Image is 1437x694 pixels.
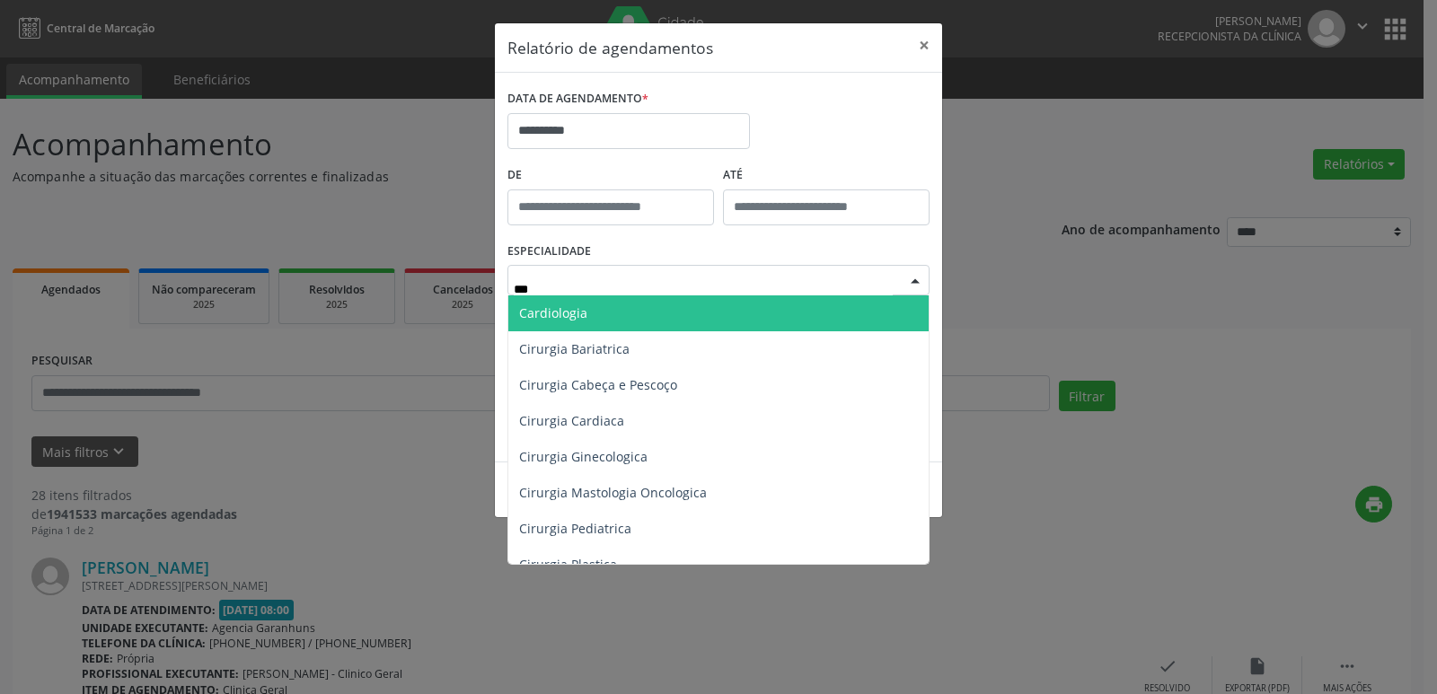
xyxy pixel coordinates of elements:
span: Cardiologia [519,304,587,321]
span: Cirurgia Mastologia Oncologica [519,484,707,501]
label: DATA DE AGENDAMENTO [507,85,648,113]
label: ESPECIALIDADE [507,238,591,266]
h5: Relatório de agendamentos [507,36,713,59]
span: Cirurgia Cardiaca [519,412,624,429]
label: ATÉ [723,162,930,189]
label: De [507,162,714,189]
span: Cirurgia Plastica [519,556,617,573]
button: Close [906,23,942,67]
span: Cirurgia Ginecologica [519,448,648,465]
span: Cirurgia Cabeça e Pescoço [519,376,677,393]
span: Cirurgia Pediatrica [519,520,631,537]
span: Cirurgia Bariatrica [519,340,630,357]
